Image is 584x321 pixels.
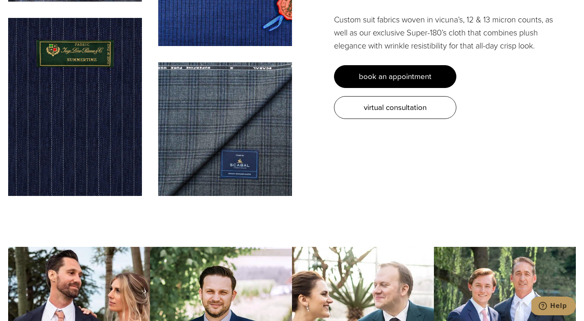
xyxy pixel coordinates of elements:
[158,62,292,196] img: Scabal grey plaid suit fabric swatch.
[364,101,427,113] span: virtual consultation
[8,18,142,196] img: Loro Piana navy stripe suit fabric swatch.
[334,13,562,52] p: Custom suit fabrics woven in vicuna’s, 12 & 13 micron counts, as well as our exclusive Super-180’...
[334,65,456,88] a: book an appointment
[334,96,456,119] a: virtual consultation
[359,70,431,82] span: book an appointment
[531,297,576,317] iframe: Opens a widget where you can chat to one of our agents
